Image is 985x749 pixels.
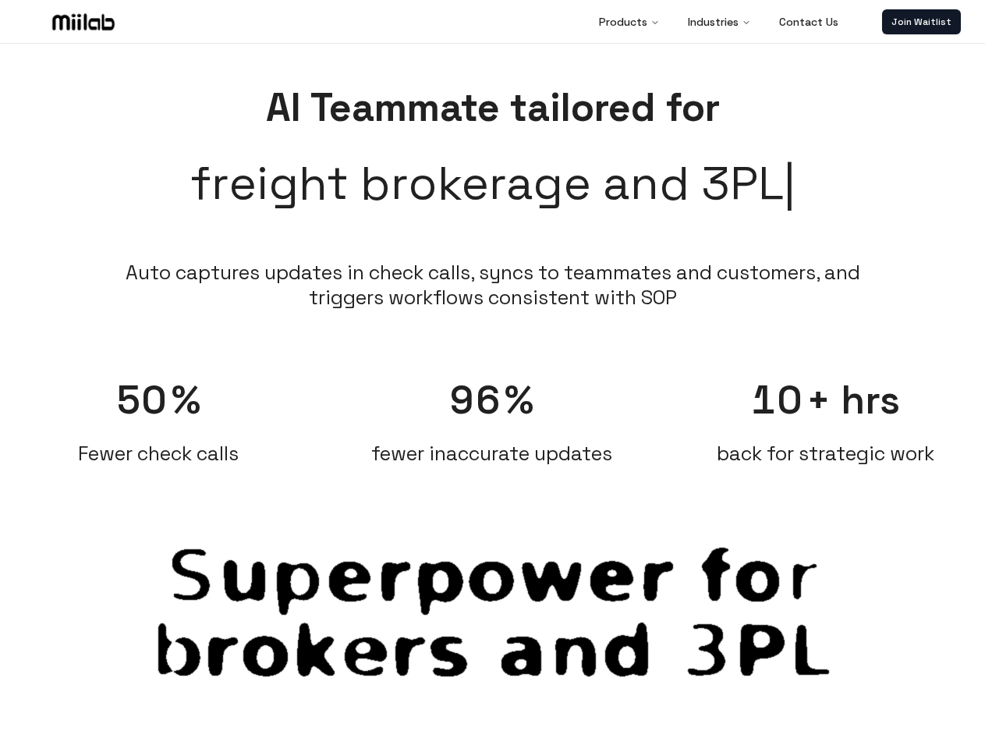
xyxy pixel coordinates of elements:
span: 10 [751,375,803,425]
span: fewer inaccurate updates [371,441,612,466]
span: AI Teammate tailored for [266,83,720,133]
span: 96 [450,375,501,425]
a: Join Waitlist [882,9,961,34]
button: Industries [675,6,764,37]
button: Products [586,6,672,37]
a: Logo [25,10,142,34]
span: + hrs [806,375,900,425]
li: Auto captures updates in check calls, syncs to teammates and customers, and triggers workflows co... [117,260,868,310]
span: % [505,375,533,425]
span: Superpower for brokers and 3PL [142,539,844,689]
span: back for strategic work [717,441,934,466]
span: freight brokerage and 3PL [190,148,795,218]
span: % [172,375,200,425]
img: Logo [49,10,118,34]
a: Contact Us [767,6,851,37]
span: 50 [116,375,168,425]
nav: Main [586,6,851,37]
